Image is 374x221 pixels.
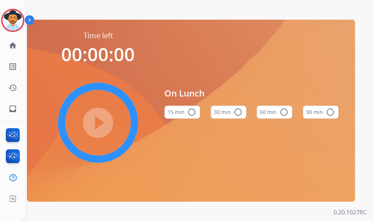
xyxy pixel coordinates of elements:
mat-icon: radio_button_unchecked [234,108,242,117]
span: Time left [83,31,113,41]
mat-icon: home [8,41,17,50]
mat-icon: radio_button_unchecked [326,108,335,117]
mat-icon: history [8,83,17,92]
button: 30 min [211,106,246,119]
img: avatar [3,10,23,31]
span: On Lunch [164,87,339,100]
button: 90 min [303,106,339,119]
button: 15 min [164,106,200,119]
mat-icon: inbox [8,104,17,113]
span: 00:00:00 [61,42,135,67]
mat-icon: list_alt [8,62,17,71]
button: 60 min [257,106,292,119]
mat-icon: radio_button_unchecked [280,108,288,117]
p: 0.20.1027RC [334,208,367,217]
mat-icon: radio_button_unchecked [187,108,196,117]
